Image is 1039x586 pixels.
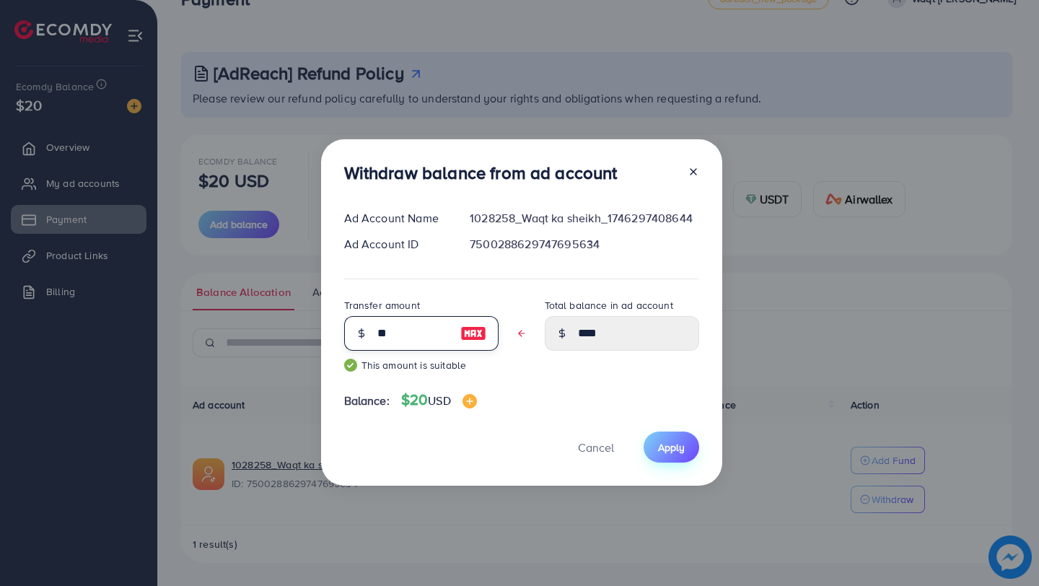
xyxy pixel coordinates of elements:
[428,393,450,408] span: USD
[333,210,459,227] div: Ad Account Name
[644,432,699,463] button: Apply
[344,162,618,183] h3: Withdraw balance from ad account
[344,393,390,409] span: Balance:
[344,359,357,372] img: guide
[460,325,486,342] img: image
[344,298,420,312] label: Transfer amount
[344,358,499,372] small: This amount is suitable
[658,440,685,455] span: Apply
[560,432,632,463] button: Cancel
[458,236,710,253] div: 7500288629747695634
[333,236,459,253] div: Ad Account ID
[458,210,710,227] div: 1028258_Waqt ka sheikh_1746297408644
[401,391,477,409] h4: $20
[545,298,673,312] label: Total balance in ad account
[578,439,614,455] span: Cancel
[462,394,477,408] img: image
